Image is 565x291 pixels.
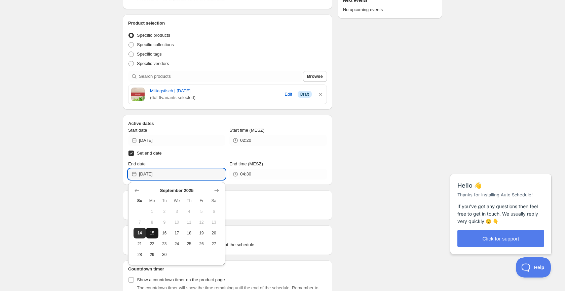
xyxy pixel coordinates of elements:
[139,71,302,82] input: Search products
[150,88,279,94] a: Mittagstisch | [DATE]
[128,266,327,272] h2: Countdown timer
[447,157,555,257] iframe: Help Scout Beacon - Messages and Notifications
[137,61,169,66] span: Specific vendors
[136,230,143,236] span: 14
[208,238,220,249] button: Saturday September 27 2025
[208,228,220,238] button: Saturday September 20 2025
[198,209,205,214] span: 5
[132,186,142,195] button: Show previous month, August 2025
[146,238,158,249] button: Monday September 22 2025
[285,91,292,98] span: Edit
[195,206,208,217] button: Friday September 5 2025
[158,228,171,238] button: Tuesday September 16 2025
[195,238,208,249] button: Friday September 26 2025
[183,228,195,238] button: Thursday September 18 2025
[198,241,205,247] span: 26
[173,241,180,247] span: 24
[212,186,221,195] button: Show next month, October 2025
[211,220,218,225] span: 13
[198,220,205,225] span: 12
[161,220,168,225] span: 9
[137,42,174,47] span: Specific collections
[149,252,156,257] span: 29
[128,196,327,202] h2: Repeating
[171,217,183,228] button: Wednesday September 10 2025
[171,206,183,217] button: Wednesday September 3 2025
[149,230,156,236] span: 15
[134,228,146,238] button: Today Sunday September 14 2025
[136,241,143,247] span: 21
[516,257,552,278] iframe: Help Scout Beacon - Open
[149,209,156,214] span: 1
[158,217,171,228] button: Tuesday September 9 2025
[183,217,195,228] button: Thursday September 11 2025
[134,238,146,249] button: Sunday September 21 2025
[198,198,205,203] span: Fr
[146,249,158,260] button: Monday September 29 2025
[146,206,158,217] button: Monday September 1 2025
[137,277,225,282] span: Show a countdown timer on the product page
[208,195,220,206] th: Saturday
[134,249,146,260] button: Sunday September 28 2025
[134,195,146,206] th: Sunday
[195,217,208,228] button: Friday September 12 2025
[183,195,195,206] th: Thursday
[211,198,218,203] span: Sa
[303,71,327,82] button: Browse
[161,241,168,247] span: 23
[211,230,218,236] span: 20
[128,120,327,127] h2: Active dates
[136,252,143,257] span: 28
[150,94,279,101] span: ( 6 of 6 variants selected)
[136,198,143,203] span: Su
[134,217,146,228] button: Sunday September 7 2025
[343,6,437,13] p: No upcoming events
[229,128,264,133] span: Start time (MESZ)
[149,198,156,203] span: Mo
[173,220,180,225] span: 10
[161,198,168,203] span: Tu
[146,228,158,238] button: Monday September 15 2025
[158,249,171,260] button: Tuesday September 30 2025
[195,228,208,238] button: Friday September 19 2025
[198,230,205,236] span: 19
[183,238,195,249] button: Thursday September 25 2025
[307,73,323,80] span: Browse
[146,217,158,228] button: Monday September 8 2025
[137,52,162,57] span: Specific tags
[149,241,156,247] span: 22
[186,241,193,247] span: 25
[128,231,327,237] h2: Tags
[186,220,193,225] span: 11
[173,209,180,214] span: 3
[183,206,195,217] button: Thursday September 4 2025
[161,209,168,214] span: 2
[161,230,168,236] span: 16
[186,209,193,214] span: 4
[229,161,263,166] span: End time (MESZ)
[186,230,193,236] span: 18
[195,195,208,206] th: Friday
[171,238,183,249] button: Wednesday September 24 2025
[173,230,180,236] span: 17
[186,198,193,203] span: Th
[173,198,180,203] span: We
[300,92,309,97] span: Draft
[146,195,158,206] th: Monday
[128,128,147,133] span: Start date
[137,33,170,38] span: Specific products
[158,238,171,249] button: Tuesday September 23 2025
[208,217,220,228] button: Saturday September 13 2025
[128,161,146,166] span: End date
[208,206,220,217] button: Saturday September 6 2025
[158,206,171,217] button: Tuesday September 2 2025
[128,20,327,27] h2: Product selection
[171,228,183,238] button: Wednesday September 17 2025
[137,151,162,156] span: Set end date
[211,209,218,214] span: 6
[280,89,296,100] button: Edit
[171,195,183,206] th: Wednesday
[136,220,143,225] span: 7
[161,252,168,257] span: 30
[149,220,156,225] span: 8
